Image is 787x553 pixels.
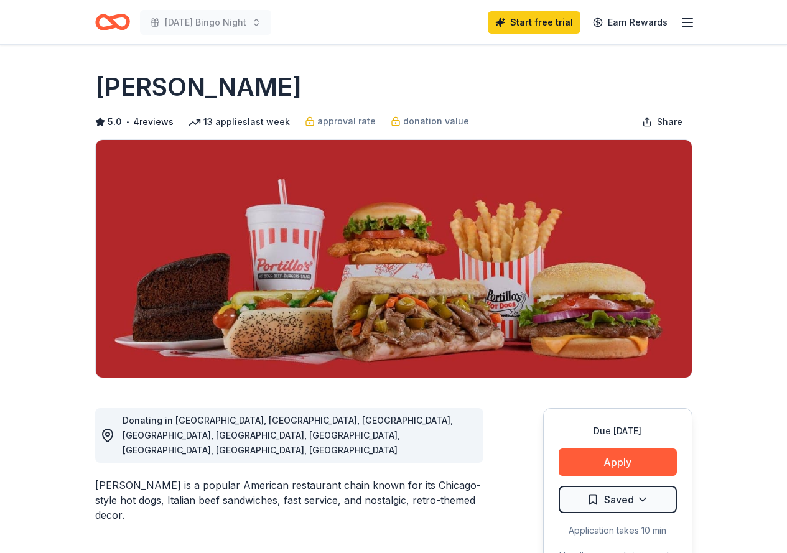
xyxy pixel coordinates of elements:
div: Due [DATE] [559,424,677,439]
a: Home [95,7,130,37]
button: [DATE] Bingo Night [140,10,271,35]
span: Share [657,114,682,129]
button: Saved [559,486,677,513]
a: donation value [391,114,469,129]
span: Donating in [GEOGRAPHIC_DATA], [GEOGRAPHIC_DATA], [GEOGRAPHIC_DATA], [GEOGRAPHIC_DATA], [GEOGRAPH... [123,415,453,455]
div: [PERSON_NAME] is a popular American restaurant chain known for its Chicago-style hot dogs, Italia... [95,478,483,523]
span: Saved [604,491,634,508]
h1: [PERSON_NAME] [95,70,302,105]
button: Apply [559,448,677,476]
a: Earn Rewards [585,11,675,34]
div: Application takes 10 min [559,523,677,538]
span: donation value [403,114,469,129]
button: 4reviews [133,114,174,129]
img: Image for Portillo's [96,140,692,378]
a: approval rate [305,114,376,129]
span: 5.0 [108,114,122,129]
span: approval rate [317,114,376,129]
span: [DATE] Bingo Night [165,15,246,30]
span: • [125,117,129,127]
a: Start free trial [488,11,580,34]
button: Share [632,109,692,134]
div: 13 applies last week [189,114,290,129]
